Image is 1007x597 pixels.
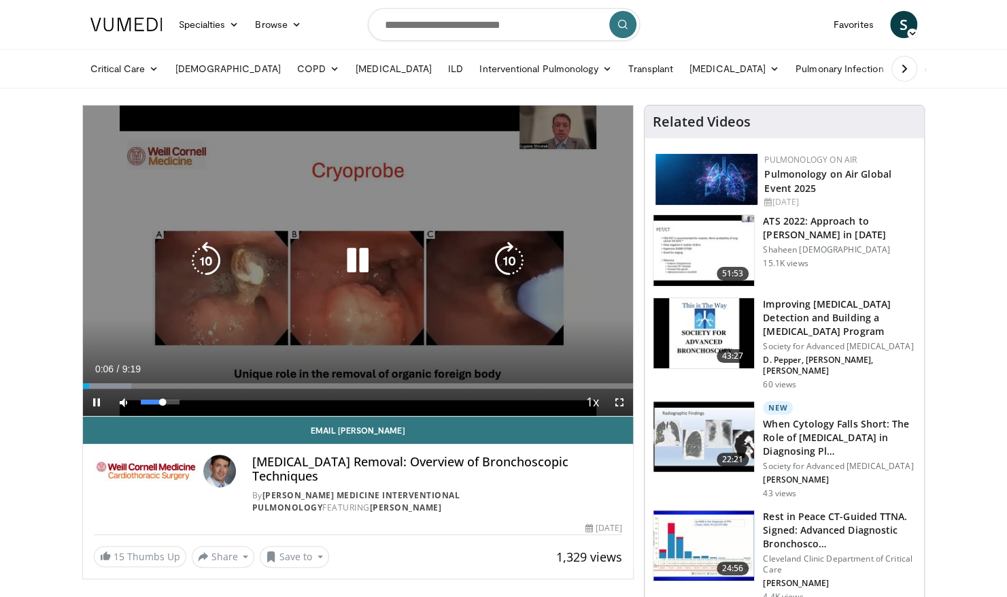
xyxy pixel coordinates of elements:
h3: Improving [MEDICAL_DATA] Detection and Building a [MEDICAL_DATA] Program [763,297,916,338]
button: Fullscreen [606,389,633,416]
button: Playback Rate [579,389,606,416]
span: 1,329 views [556,549,622,565]
button: Pause [83,389,110,416]
a: COPD [289,55,347,82]
a: ILD [440,55,471,82]
a: Specialties [171,11,248,38]
img: Weill Cornell Medicine Interventional Pulmonology [94,455,198,487]
div: Progress Bar [83,383,634,389]
a: Critical Care [82,55,167,82]
h3: When Cytology Falls Short: The Role of [MEDICAL_DATA] in Diagnosing Pl… [763,417,916,458]
span: / [117,364,120,374]
button: Share [192,546,255,568]
img: 119acc87-4b87-43a4-9ec1-3ab87ec69fe1.150x105_q85_crop-smart_upscale.jpg [653,402,754,472]
a: S [890,11,917,38]
a: [MEDICAL_DATA] [347,55,440,82]
img: 5903cf87-07ec-4ec6-b228-01333f75c79d.150x105_q85_crop-smart_upscale.jpg [653,215,754,286]
span: 51:53 [717,267,749,280]
span: 24:56 [717,562,749,575]
button: Save to [260,546,329,568]
span: 22:21 [717,453,749,466]
a: Favorites [825,11,882,38]
video-js: Video Player [83,106,634,417]
p: 43 views [763,488,796,499]
a: [MEDICAL_DATA] [681,55,787,82]
p: D. Pepper, [PERSON_NAME], [PERSON_NAME] [763,355,916,376]
a: 22:21 New When Cytology Falls Short: The Role of [MEDICAL_DATA] in Diagnosing Pl… Society for Adv... [653,401,916,499]
p: Cleveland Clinic Department of Critical Care [763,553,916,575]
a: Pulmonology on Air Global Event 2025 [764,167,891,195]
img: Avatar [203,455,236,487]
h3: Rest in Peace CT-Guided TTNA. Signed: Advanced Diagnostic Bronchosco… [763,510,916,551]
img: 8e3631fa-1f2d-4525-9a30-a37646eef5fe.150x105_q85_crop-smart_upscale.jpg [653,511,754,581]
p: [PERSON_NAME] [763,474,916,485]
img: VuMedi Logo [90,18,163,31]
a: Pulmonary Infection [787,55,905,82]
img: ba18d8f0-9906-4a98-861f-60482623d05e.jpeg.150x105_q85_autocrop_double_scale_upscale_version-0.2.jpg [655,154,757,205]
p: Shaheen [DEMOGRAPHIC_DATA] [763,244,916,255]
a: Browse [247,11,309,38]
a: [DEMOGRAPHIC_DATA] [167,55,289,82]
a: Email [PERSON_NAME] [83,417,634,444]
div: Volume Level [141,400,180,404]
div: [DATE] [764,196,913,208]
p: Society for Advanced [MEDICAL_DATA] [763,461,916,472]
p: [PERSON_NAME] [763,578,916,589]
div: By FEATURING [252,489,622,514]
a: Transplant [620,55,681,82]
h4: Related Videos [653,114,751,130]
div: [DATE] [585,522,622,534]
a: 15 Thumbs Up [94,546,186,567]
input: Search topics, interventions [368,8,640,41]
a: [PERSON_NAME] Medicine Interventional Pulmonology [252,489,460,513]
p: New [763,401,793,415]
span: 9:19 [122,364,141,374]
a: 51:53 ATS 2022: Approach to [PERSON_NAME] in [DATE] Shaheen [DEMOGRAPHIC_DATA] 15.1K views [653,214,916,287]
a: 43:27 Improving [MEDICAL_DATA] Detection and Building a [MEDICAL_DATA] Program Society for Advanc... [653,297,916,390]
p: 15.1K views [763,258,808,269]
a: Pulmonology on Air [764,154,857,165]
button: Mute [110,389,137,416]
span: 15 [114,550,124,563]
h4: [MEDICAL_DATA] Removal: Overview of Bronchoscopic Techniques [252,455,622,484]
a: Interventional Pulmonology [471,55,620,82]
span: 43:27 [717,349,749,363]
p: 60 views [763,379,796,390]
img: da6f2637-572c-4e26-9f3c-99c40a6d351c.150x105_q85_crop-smart_upscale.jpg [653,298,754,369]
h3: ATS 2022: Approach to [PERSON_NAME] in [DATE] [763,214,916,242]
span: 0:06 [95,364,114,374]
p: Society for Advanced [MEDICAL_DATA] [763,341,916,352]
a: [PERSON_NAME] [370,502,442,513]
